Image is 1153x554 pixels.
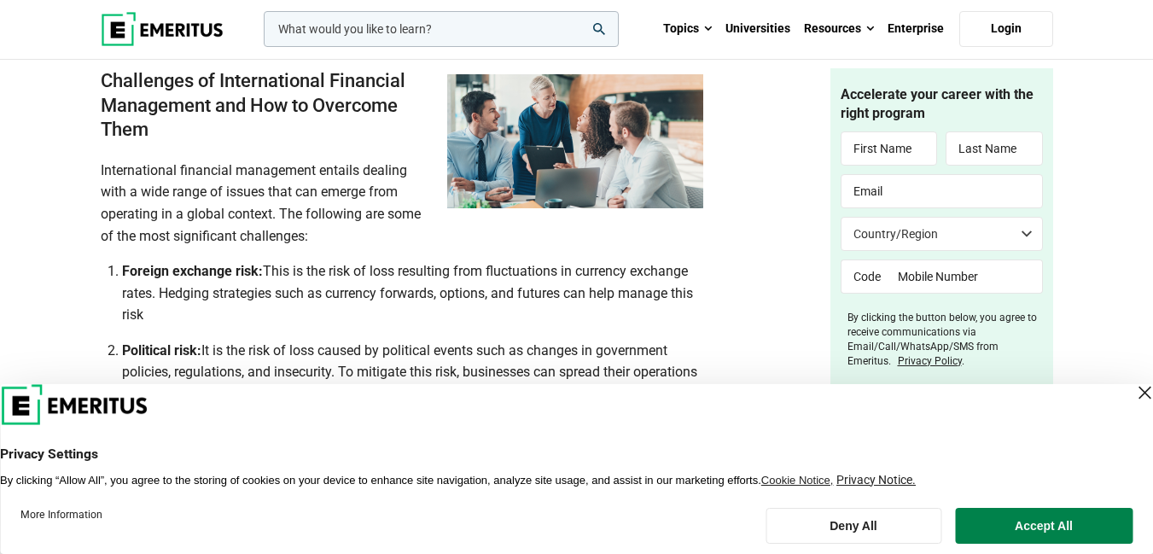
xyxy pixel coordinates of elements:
b: Foreign exchange risk: [122,263,263,279]
a: Login [959,11,1053,47]
span: It is the risk of loss caused by political events such as changes in government policies, regulat... [122,342,697,402]
input: Last Name [946,132,1043,166]
b: Political risk: [122,342,201,359]
select: Country [841,218,1043,252]
label: By clicking the button below, you agree to receive communications via Email/Call/WhatsApp/SMS fro... [847,312,1043,369]
img: international financial management [447,74,703,208]
a: Privacy Policy [898,355,962,367]
input: Code [841,260,886,294]
input: First Name [841,132,938,166]
h4: Accelerate your career with the right program [841,85,1043,124]
input: Mobile Number [886,260,1043,294]
b: Challenges of International Financial Management and How to Overcome Them [101,70,405,140]
input: woocommerce-product-search-field-0 [264,11,619,47]
span: This is the risk of loss resulting from fluctuations in currency exchange rates. Hedging strategi... [122,263,693,323]
span: International financial management entails dealing with a wide range of issues that can emerge fr... [101,162,421,244]
input: Email [841,175,1043,209]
